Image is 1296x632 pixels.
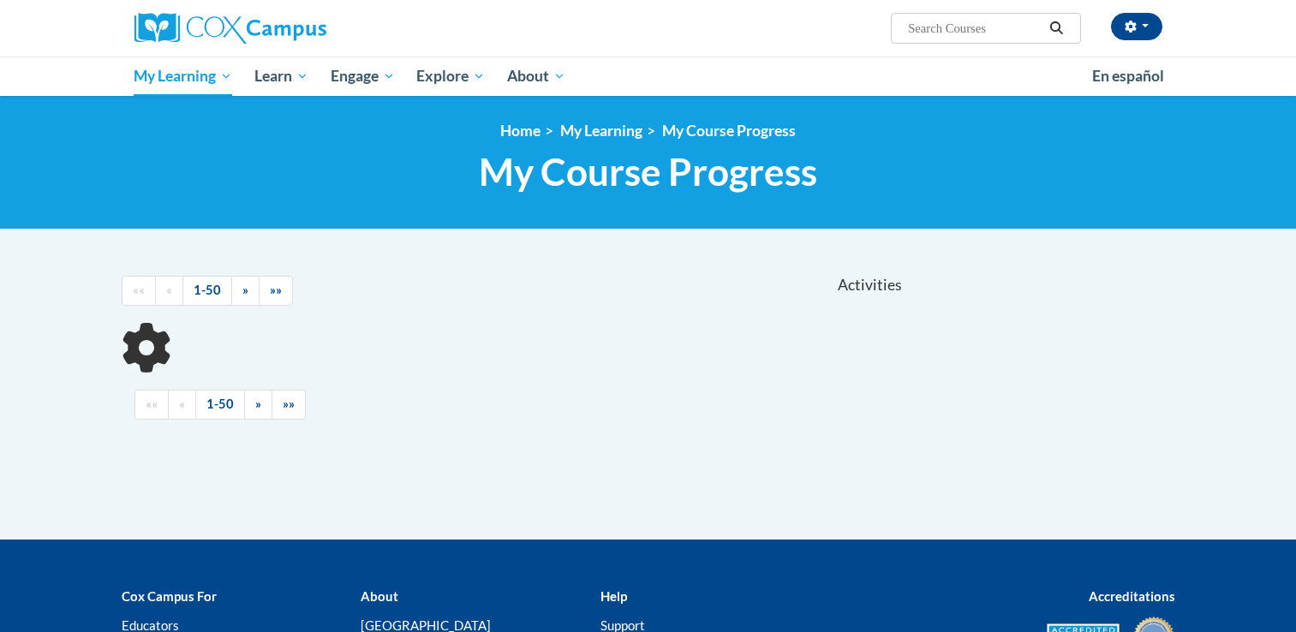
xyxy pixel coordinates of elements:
a: Cox Campus [134,13,460,44]
a: En español [1081,58,1175,94]
b: Help [600,588,627,604]
a: 1-50 [182,276,232,306]
a: My Course Progress [662,122,796,140]
a: Learn [243,57,320,96]
span: Explore [416,66,485,86]
span: My Learning [134,66,232,86]
a: Home [500,122,540,140]
span: «« [146,396,158,411]
a: Begining [122,276,156,306]
span: My Course Progress [479,149,817,194]
b: About [361,588,398,604]
span: » [242,283,248,297]
span: En español [1092,67,1164,85]
a: About [496,57,576,96]
span: «« [133,283,145,297]
button: Search [1043,18,1069,39]
img: Cox Campus [134,13,326,44]
span: « [166,283,172,297]
b: Cox Campus For [122,588,217,604]
a: My Learning [123,57,244,96]
input: Search Courses [906,18,1043,39]
a: Begining [134,390,169,420]
span: « [179,396,185,411]
a: Previous [155,276,183,306]
a: Previous [168,390,196,420]
a: Next [231,276,260,306]
b: Accreditations [1089,588,1175,604]
span: About [507,66,565,86]
span: »» [283,396,295,411]
span: »» [270,283,282,297]
span: Engage [331,66,395,86]
span: » [255,396,261,411]
a: Explore [405,57,496,96]
span: Learn [254,66,308,86]
a: End [272,390,306,420]
span: Activities [838,276,902,295]
a: Engage [320,57,406,96]
div: Main menu [109,57,1188,96]
a: Next [244,390,272,420]
a: My Learning [560,122,642,140]
a: End [259,276,293,306]
a: 1-50 [195,390,245,420]
button: Account Settings [1111,13,1162,40]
